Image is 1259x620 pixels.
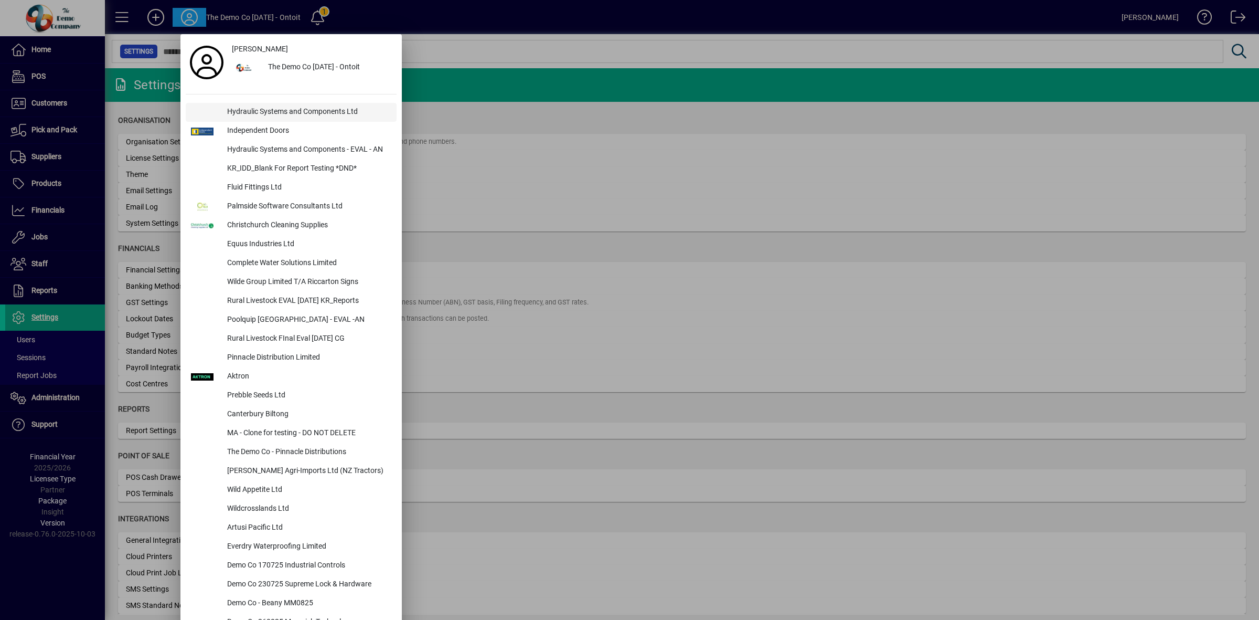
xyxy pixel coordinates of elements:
button: [PERSON_NAME] Agri-Imports Ltd (NZ Tractors) [186,462,397,481]
button: Artusi Pacific Ltd [186,519,397,538]
div: [PERSON_NAME] Agri-Imports Ltd (NZ Tractors) [219,462,397,481]
div: The Demo Co - Pinnacle Distributions [219,443,397,462]
div: Aktron [219,367,397,386]
button: KR_IDD_Blank For Report Testing *DND* [186,160,397,178]
div: Artusi Pacific Ltd [219,519,397,538]
div: Wild Appetite Ltd [219,481,397,500]
button: Demo Co - Beany MM0825 [186,594,397,613]
button: Palmside Software Consultants Ltd [186,197,397,216]
div: Demo Co - Beany MM0825 [219,594,397,613]
div: Poolquip [GEOGRAPHIC_DATA] - EVAL -AN [219,311,397,330]
div: KR_IDD_Blank For Report Testing *DND* [219,160,397,178]
button: Wildcrosslands Ltd [186,500,397,519]
button: Hydraulic Systems and Components - EVAL - AN [186,141,397,160]
div: Pinnacle Distribution Limited [219,349,397,367]
div: MA - Clone for testing - DO NOT DELETE [219,424,397,443]
div: Palmside Software Consultants Ltd [219,197,397,216]
div: Fluid Fittings Ltd [219,178,397,197]
div: Demo Co 170725 Industrial Controls [219,556,397,575]
button: Pinnacle Distribution Limited [186,349,397,367]
button: Independent Doors [186,122,397,141]
div: Wilde Group Limited T/A Riccarton Signs [219,273,397,292]
button: Christchurch Cleaning Supplies [186,216,397,235]
button: Poolquip [GEOGRAPHIC_DATA] - EVAL -AN [186,311,397,330]
button: Fluid Fittings Ltd [186,178,397,197]
button: Hydraulic Systems and Components Ltd [186,103,397,122]
div: Prebble Seeds Ltd [219,386,397,405]
button: Aktron [186,367,397,386]
button: Wilde Group Limited T/A Riccarton Signs [186,273,397,292]
div: Demo Co 230725 Supreme Lock & Hardware [219,575,397,594]
div: Independent Doors [219,122,397,141]
button: Demo Co 230725 Supreme Lock & Hardware [186,575,397,594]
button: Equus Industries Ltd [186,235,397,254]
button: Demo Co 170725 Industrial Controls [186,556,397,575]
div: Rural Livestock FInal Eval [DATE] CG [219,330,397,349]
button: Rural Livestock FInal Eval [DATE] CG [186,330,397,349]
div: Complete Water Solutions Limited [219,254,397,273]
div: Rural Livestock EVAL [DATE] KR_Reports [219,292,397,311]
span: [PERSON_NAME] [232,44,288,55]
button: Complete Water Solutions Limited [186,254,397,273]
div: Christchurch Cleaning Supplies [219,216,397,235]
a: Profile [186,53,228,72]
div: The Demo Co [DATE] - Ontoit [260,58,397,77]
button: Wild Appetite Ltd [186,481,397,500]
div: Hydraulic Systems and Components Ltd [219,103,397,122]
button: Everdry Waterproofing Limited [186,538,397,556]
button: Canterbury Biltong [186,405,397,424]
div: Everdry Waterproofing Limited [219,538,397,556]
div: Hydraulic Systems and Components - EVAL - AN [219,141,397,160]
div: Equus Industries Ltd [219,235,397,254]
div: Canterbury Biltong [219,405,397,424]
button: Prebble Seeds Ltd [186,386,397,405]
a: [PERSON_NAME] [228,39,397,58]
button: Rural Livestock EVAL [DATE] KR_Reports [186,292,397,311]
button: The Demo Co [DATE] - Ontoit [228,58,397,77]
div: Wildcrosslands Ltd [219,500,397,519]
button: MA - Clone for testing - DO NOT DELETE [186,424,397,443]
button: The Demo Co - Pinnacle Distributions [186,443,397,462]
